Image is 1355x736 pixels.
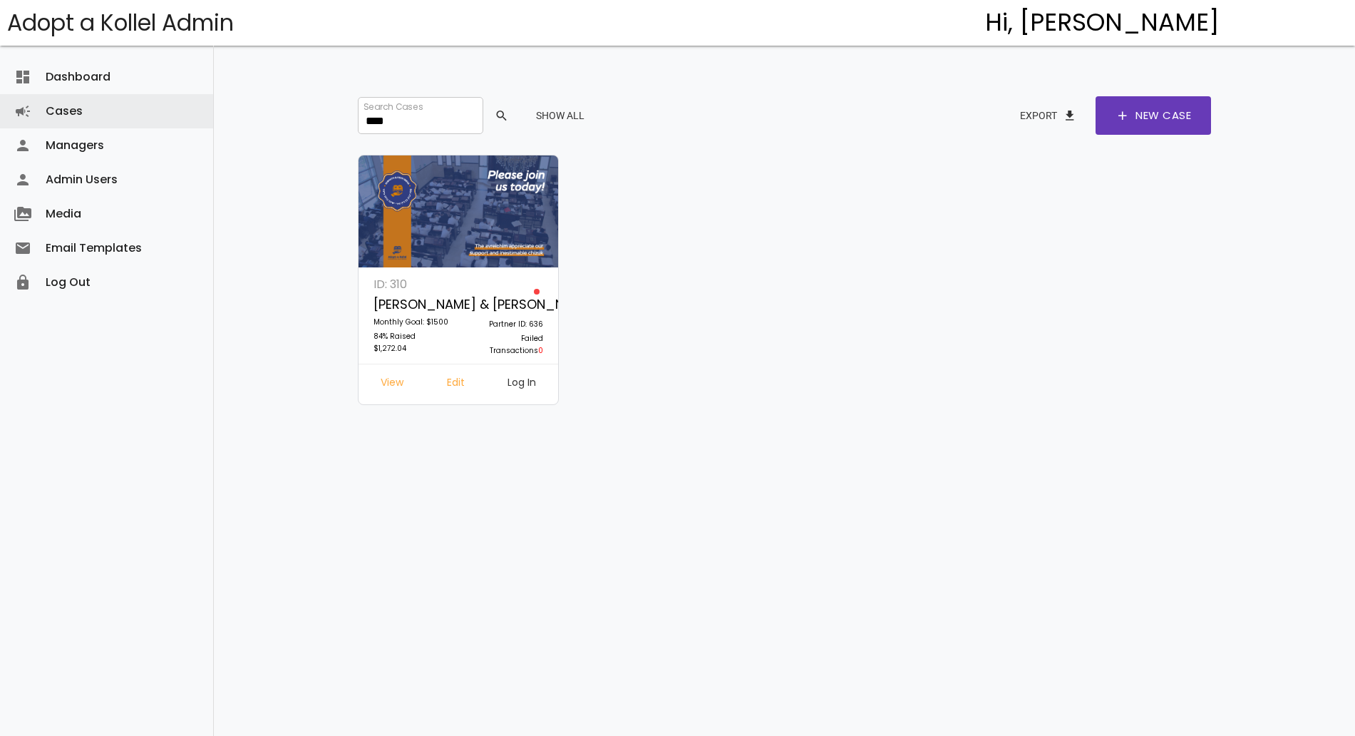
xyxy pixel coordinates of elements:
[373,330,450,354] p: 84% Raised $1,272.04
[525,103,596,128] button: Show All
[366,275,458,364] a: ID: 310 [PERSON_NAME] & [PERSON_NAME] Monthly Goal: $1500 84% Raised $1,272.04
[14,197,31,231] i: perm_media
[483,103,517,128] button: search
[1009,103,1088,128] button: Exportfile_download
[466,318,543,332] p: Partner ID: 636
[496,372,547,397] a: Log In
[14,128,31,163] i: person
[1096,96,1211,135] a: addNew Case
[985,9,1220,36] h4: Hi, [PERSON_NAME]
[14,163,31,197] i: person
[373,275,450,294] p: ID: 310
[1063,103,1077,128] span: file_download
[495,103,509,128] span: search
[14,231,31,265] i: email
[458,275,551,364] a: Partner ID: 636 Failed Transactions0
[359,155,559,268] img: GB8inQHsaP.caqO4gp6iW.jpg
[436,372,476,397] a: Edit
[373,294,450,316] p: [PERSON_NAME] & [PERSON_NAME]
[14,265,31,300] i: lock
[14,60,31,94] i: dashboard
[1116,96,1130,135] span: add
[466,332,543,357] p: Failed Transactions
[538,345,543,356] span: 0
[369,372,415,397] a: View
[14,94,31,128] i: campaign
[373,316,450,330] p: Monthly Goal: $1500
